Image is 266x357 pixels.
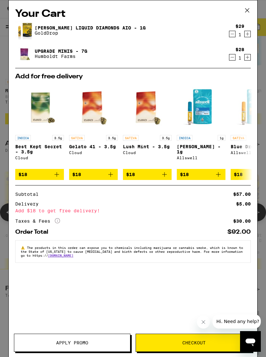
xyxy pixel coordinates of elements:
span: ⚠️ [21,246,27,250]
div: Cloud [69,151,118,155]
button: Add to bag [123,169,172,180]
img: Cloud - Gelato 41 - 3.5g [69,83,118,132]
img: Cloud - Lush Mint - 3.5g [123,83,172,132]
a: Open page for King Louis XIII - 1g from Allswell [177,83,225,169]
div: $5.00 [236,202,251,206]
button: Decrement [229,31,236,37]
button: Add to bag [15,169,64,180]
span: The products in this order can expose you to chemicals including marijuana or cannabis smoke, whi... [21,246,243,257]
div: $92.00 [227,229,251,235]
div: 1 [236,55,244,61]
iframe: Message from company [212,314,261,329]
p: INDICA [177,135,192,141]
button: Decrement [229,54,236,61]
span: $18 [72,172,81,177]
button: Checkout [136,334,252,352]
a: Open page for Gelato 41 - 3.5g from Cloud [69,83,118,169]
div: $28 [236,47,244,52]
img: King Louis Liquid Diamonds AIO - 1g [15,20,33,40]
span: $18 [18,172,27,177]
a: Open page for Best Kept Secret - 3.5g from Cloud [15,83,64,169]
button: Increment [244,31,251,37]
iframe: Button to launch messaging window [240,331,261,352]
a: [DOMAIN_NAME] [48,253,73,257]
p: 3.5g [106,135,118,141]
span: Apply Promo [56,340,88,345]
div: Subtotal [15,192,43,196]
p: SATIVA [231,135,246,141]
div: $57.00 [233,192,251,196]
p: 3.5g [160,135,172,141]
a: [PERSON_NAME] Liquid Diamonds AIO - 1g [35,25,146,30]
div: $30.00 [233,219,251,223]
p: 1g [218,135,225,141]
p: SATIVA [123,135,139,141]
p: 3.5g [52,135,64,141]
div: 1 [236,32,244,37]
div: Add $18 to get free delivery! [15,208,251,213]
div: Taxes & Fees [15,218,60,224]
h2: Add for free delivery [15,73,251,80]
span: $18 [234,172,243,177]
button: Increment [244,54,251,61]
img: Upgrade Minis - 7g [15,45,33,63]
button: Apply Promo [14,334,130,352]
span: $18 [126,172,135,177]
div: Cloud [15,156,64,160]
div: $29 [236,24,244,29]
h2: Your Cart [15,7,251,21]
p: Gelato 41 - 3.5g [69,144,118,149]
img: Allswell - King Louis XIII - 1g [177,83,225,132]
iframe: Close message [197,316,210,329]
img: Cloud - Best Kept Secret - 3.5g [15,83,64,132]
div: Delivery [15,202,43,206]
div: Allswell [177,156,225,160]
div: Cloud [123,151,172,155]
p: Best Kept Secret - 3.5g [15,144,64,154]
div: Order Total [15,229,53,235]
span: Checkout [182,340,206,345]
span: $18 [180,172,189,177]
button: Add to bag [177,169,225,180]
p: [PERSON_NAME] - 1g [177,144,225,154]
a: Open page for Lush Mint - 3.5g from Cloud [123,83,172,169]
p: GoldDrop [35,30,146,36]
p: Humboldt Farms [35,54,87,59]
p: SATIVA [69,135,85,141]
p: Lush Mint - 3.5g [123,144,172,149]
a: Upgrade Minis - 7g [35,49,87,54]
button: Add to bag [69,169,118,180]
